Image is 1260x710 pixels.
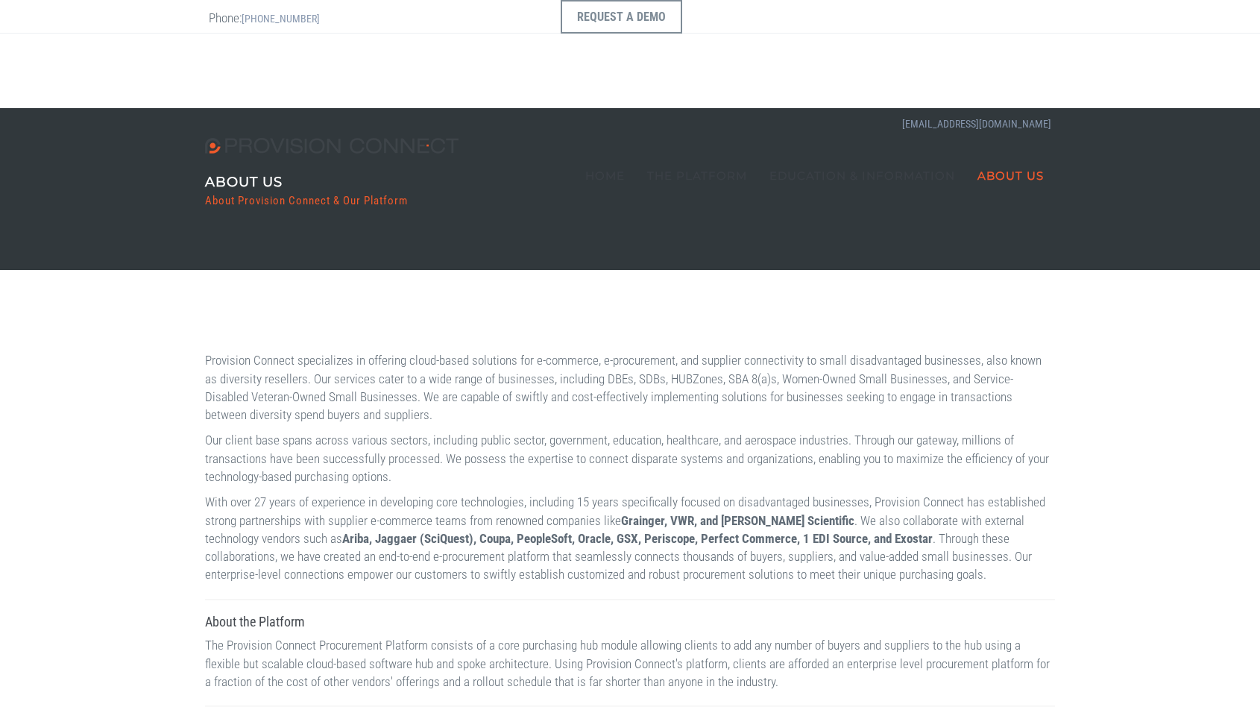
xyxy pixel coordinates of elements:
b: Ariba, Jaggaer (SciQuest), Coupa, PeopleSoft, Oracle, GSX, Periscope, Perfect Commerce, 1 EDI Sou... [342,480,933,494]
a: About Us [966,138,1055,213]
img: Provision Connect [205,138,466,154]
p: With over 27 years of experience in developing core technologies, including 15 years specifically... [205,442,1055,532]
a: [PHONE_NUMBER] [242,13,320,25]
a: The Platform [636,138,758,213]
p: The Provision Connect Procurement Platform consists of a core purchasing hub module allowing clie... [205,585,1055,639]
li: Developed out of purchasing necessity [235,688,1055,706]
a: Education & Information [758,138,966,213]
p: Provision Connect specializes in offering cloud-based solutions for e-commerce, e-procurement, an... [205,300,1055,372]
h3: About the Platform [205,563,1055,578]
p: Our client base spans across various sectors, including public sector, government, education, hea... [205,380,1055,434]
b: Grainger, VWR, and [PERSON_NAME] Scientific [621,462,854,477]
a: Home [574,138,636,213]
strong: Highlights of the Procurement Platform: [205,671,409,686]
